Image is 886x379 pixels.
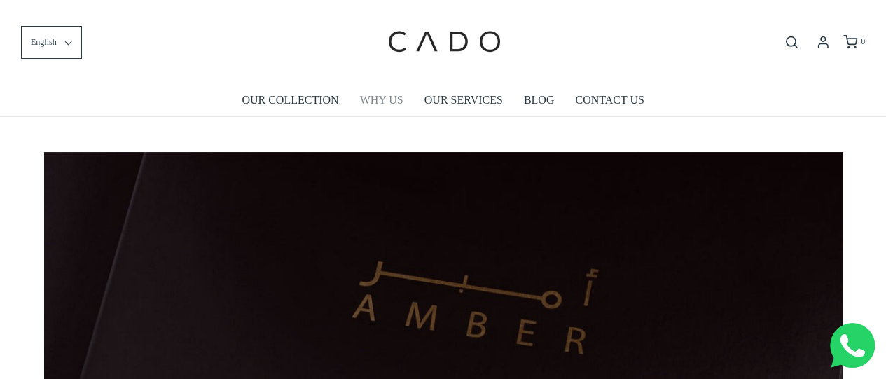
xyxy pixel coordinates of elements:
[524,84,555,116] a: BLOG
[842,35,865,49] a: 0
[861,36,865,46] span: 0
[399,59,469,70] span: Company name
[575,84,644,116] a: CONTACT US
[242,84,338,116] a: OUR COLLECTION
[424,84,503,116] a: OUR SERVICES
[399,116,466,128] span: Number of gifts
[360,84,403,116] a: WHY US
[830,323,875,368] img: Whatsapp
[384,11,503,74] img: cadogifting
[399,1,445,13] span: Last name
[21,26,82,59] button: English
[779,34,804,50] button: Open search bar
[31,36,57,49] span: English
